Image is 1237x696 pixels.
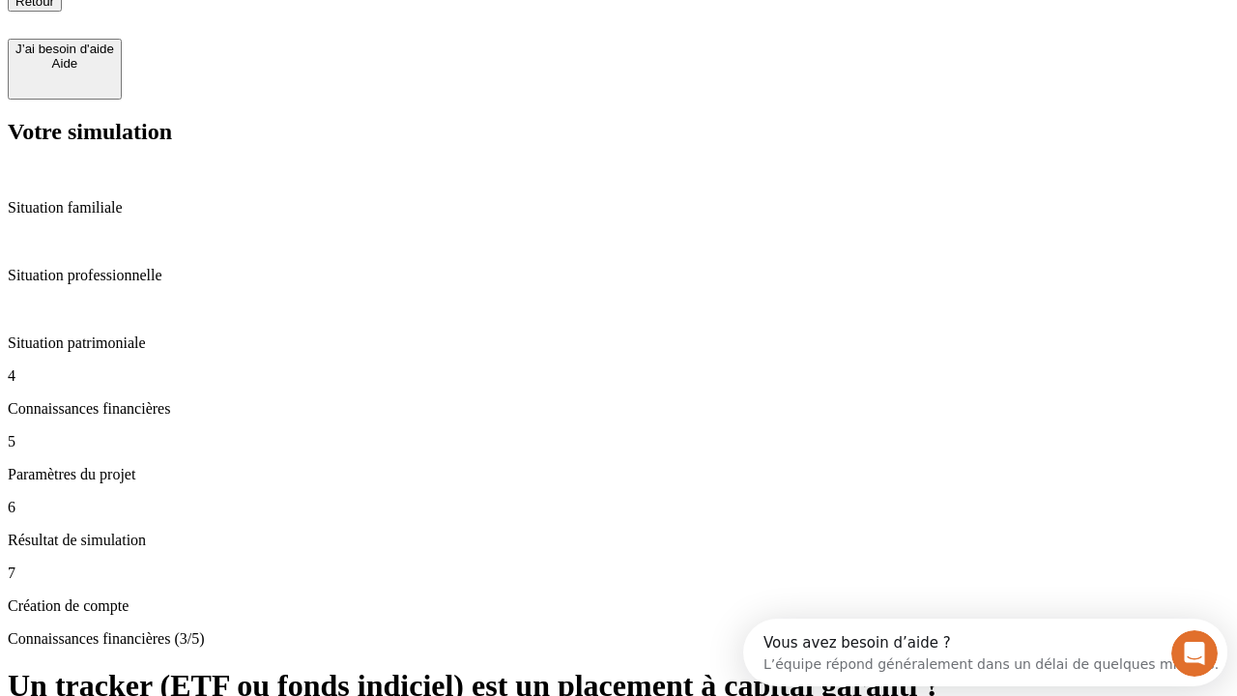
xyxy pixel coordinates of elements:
iframe: Intercom live chat discovery launcher [743,619,1227,686]
div: J’ai besoin d'aide [15,42,114,56]
div: Ouvrir le Messenger Intercom [8,8,532,61]
div: Vous avez besoin d’aide ? [20,16,475,32]
p: Connaissances financières [8,400,1229,418]
div: L’équipe répond généralement dans un délai de quelques minutes. [20,32,475,52]
p: 7 [8,565,1229,582]
p: Connaissances financières (3/5) [8,630,1229,648]
p: Création de compte [8,597,1229,615]
p: Situation familiale [8,199,1229,217]
button: J’ai besoin d'aideAide [8,39,122,100]
p: Paramètres du projet [8,466,1229,483]
p: Situation patrimoniale [8,334,1229,352]
p: Situation professionnelle [8,267,1229,284]
p: Résultat de simulation [8,532,1229,549]
p: 4 [8,367,1229,385]
p: 6 [8,499,1229,516]
div: Aide [15,56,114,71]
h2: Votre simulation [8,119,1229,145]
p: 5 [8,433,1229,450]
iframe: Intercom live chat [1171,630,1218,677]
